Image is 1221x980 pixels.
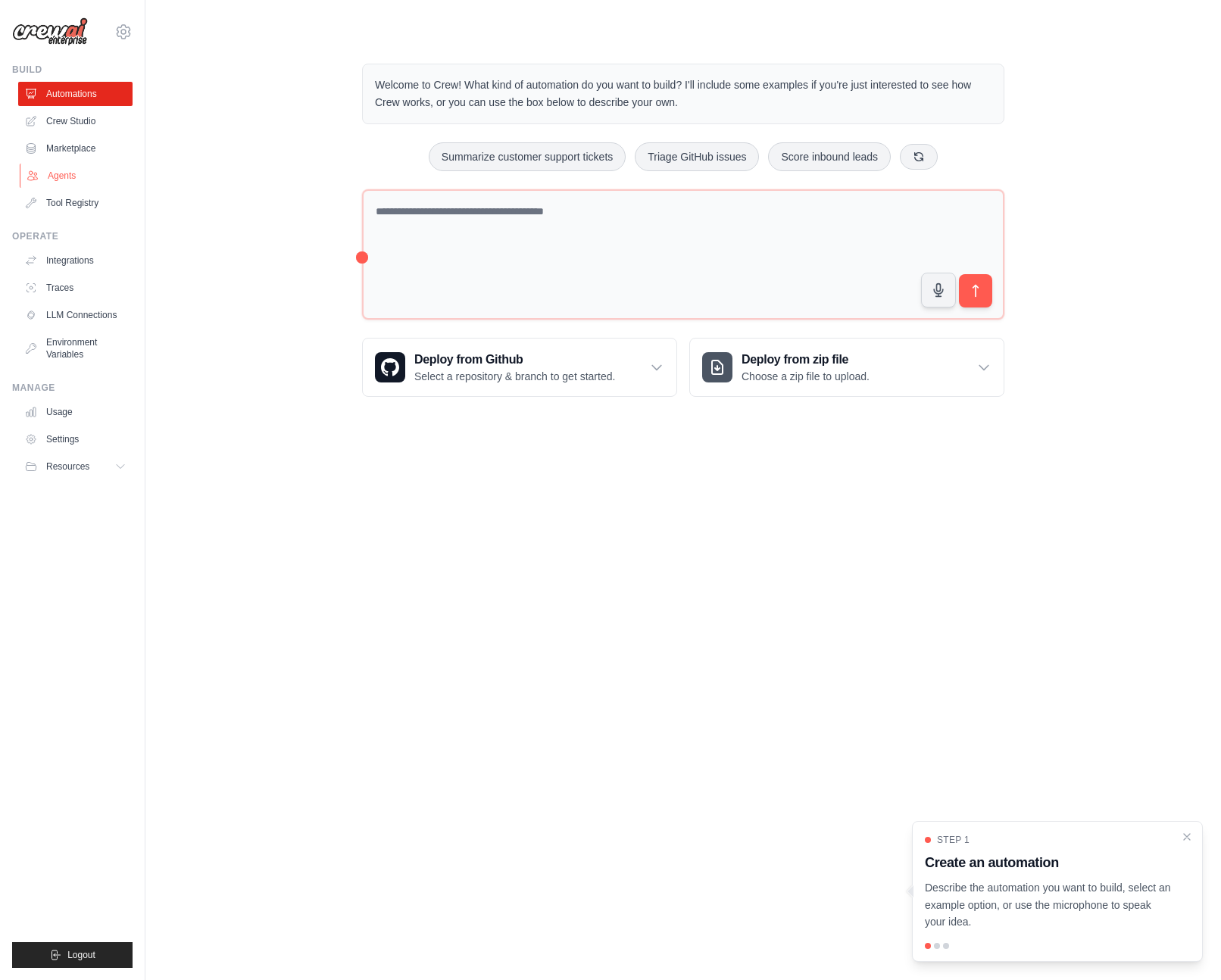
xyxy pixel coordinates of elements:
a: Marketplace [18,136,133,161]
button: Summarize customer support tickets [429,142,626,171]
button: Score inbound leads [768,142,891,171]
a: Usage [18,400,133,424]
a: Automations [18,82,133,106]
a: Traces [18,276,133,300]
a: Tool Registry [18,191,133,215]
p: Select a repository & branch to get started. [414,369,615,384]
div: Manage [12,382,133,394]
iframe: Chat Widget [1145,907,1221,980]
a: Agents [20,164,134,188]
button: Logout [12,942,133,968]
a: Environment Variables [18,330,133,367]
a: Integrations [18,248,133,273]
img: Logo [12,17,88,46]
div: Widget de chat [1145,907,1221,980]
span: Step 1 [937,834,970,846]
p: Describe the automation you want to build, select an example option, or use the microphone to spe... [925,879,1172,931]
button: Triage GitHub issues [635,142,759,171]
span: Resources [46,460,89,473]
button: Resources [18,454,133,479]
div: Operate [12,230,133,242]
a: LLM Connections [18,303,133,327]
a: Crew Studio [18,109,133,133]
h3: Deploy from zip file [742,351,870,369]
p: Welcome to Crew! What kind of automation do you want to build? I'll include some examples if you'... [375,76,991,111]
div: Build [12,64,133,76]
button: Close walkthrough [1181,831,1193,843]
h3: Create an automation [925,852,1172,873]
h3: Deploy from Github [414,351,615,369]
a: Settings [18,427,133,451]
span: Logout [67,949,95,961]
p: Choose a zip file to upload. [742,369,870,384]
